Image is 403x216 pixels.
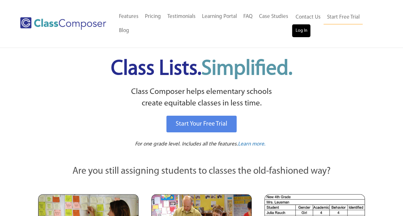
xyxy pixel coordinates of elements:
p: Are you still assigning students to classes the old-fashioned way? [38,164,365,179]
a: Blog [116,24,132,38]
span: Start Your Free Trial [176,121,227,127]
span: For one grade level. Includes all the features. [135,141,238,147]
a: Testimonials [164,10,199,24]
span: Class Lists. [111,59,292,79]
a: Start Your Free Trial [166,116,237,132]
nav: Header Menu [116,10,292,38]
a: Learn more. [238,140,265,148]
a: Contact Us [292,10,323,24]
a: FAQ [240,10,256,24]
span: Simplified. [201,59,292,79]
span: Learn more. [238,141,265,147]
a: Features [116,10,142,24]
img: Class Composer [20,17,106,30]
a: Log In [292,24,310,37]
a: Start Free Trial [323,10,363,25]
a: Case Studies [256,10,291,24]
a: Pricing [142,10,164,24]
a: Learning Portal [199,10,240,24]
p: Class Composer helps elementary schools create equitable classes in less time. [37,86,366,110]
nav: Header Menu [292,10,378,37]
